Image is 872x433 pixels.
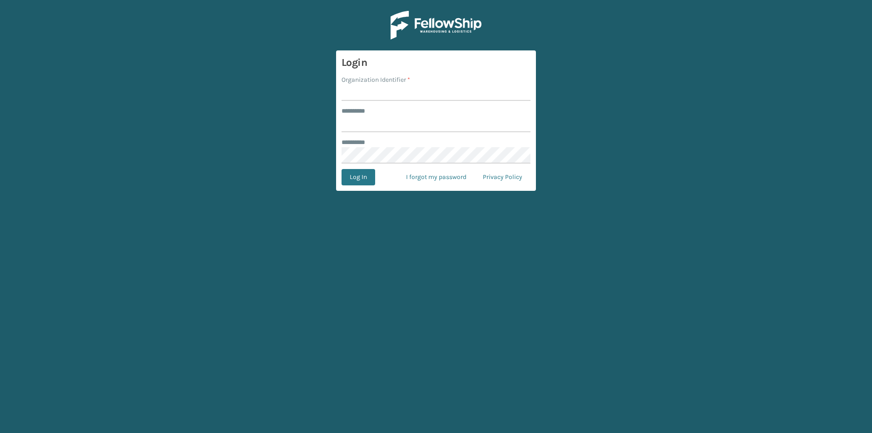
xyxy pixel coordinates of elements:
label: Organization Identifier [342,75,410,85]
h3: Login [342,56,530,70]
a: I forgot my password [398,169,475,185]
button: Log In [342,169,375,185]
a: Privacy Policy [475,169,530,185]
img: Logo [391,11,481,40]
